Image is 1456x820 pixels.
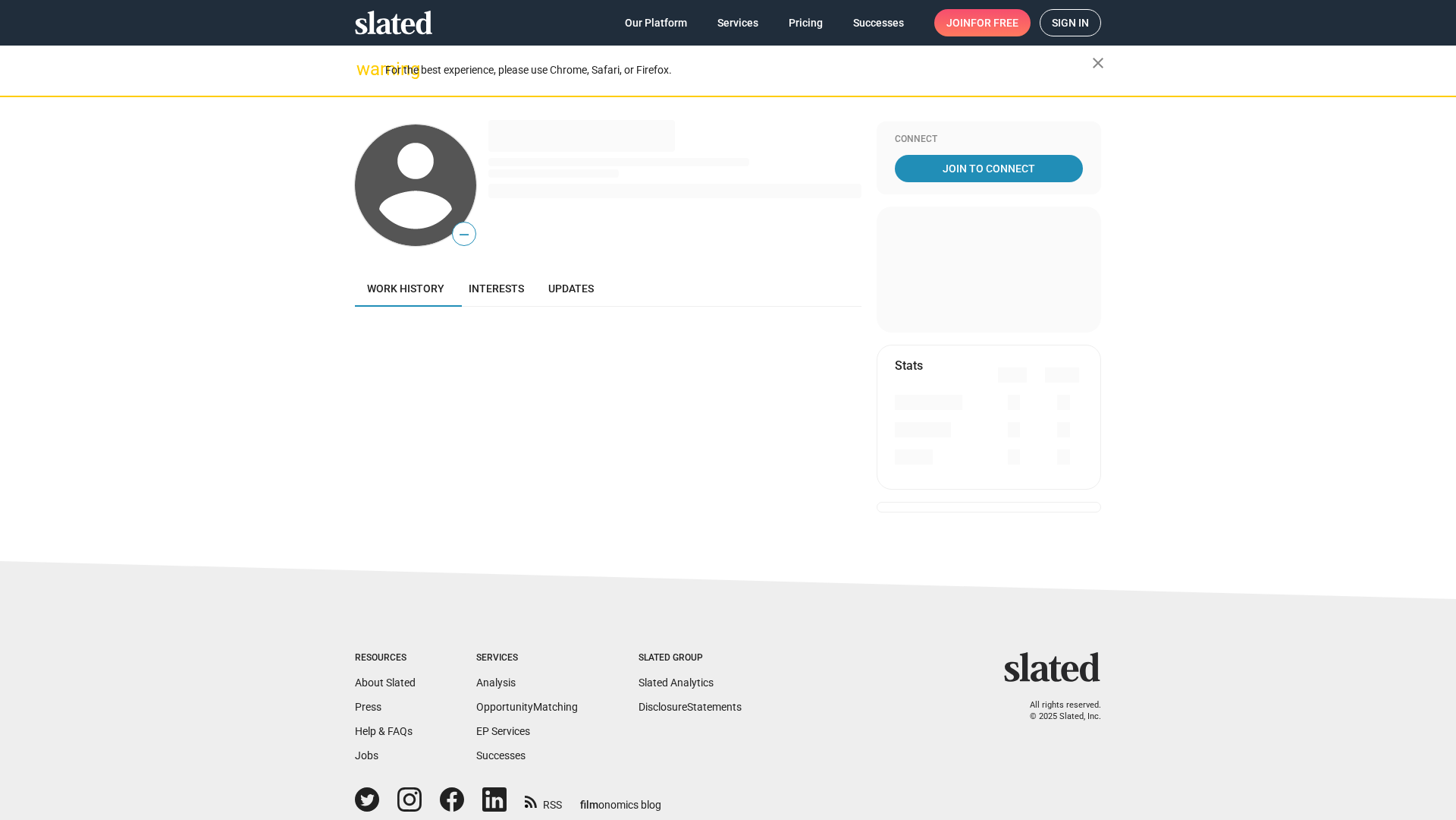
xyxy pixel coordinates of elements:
span: Services [717,9,758,36]
a: Press [355,701,381,713]
span: Updates [548,282,594,295]
div: Slated Group [639,652,742,664]
a: Analysis [476,676,516,689]
div: Services [476,652,578,664]
a: Our Platform [613,9,699,36]
a: Successes [476,749,526,762]
a: RSS [525,789,562,812]
mat-icon: close [1089,54,1107,72]
a: Sign in [1040,9,1101,36]
div: Connect [895,134,1083,146]
span: Our Platform [625,9,687,36]
p: All rights reserved. © 2025 Slated, Inc. [1014,700,1101,722]
a: Successes [841,9,916,36]
span: Sign in [1052,10,1089,36]
a: Jobs [355,749,378,762]
a: Pricing [777,9,835,36]
div: For the best experience, please use Chrome, Safari, or Firefox. [385,60,1092,80]
span: Work history [367,282,444,295]
span: Join [946,9,1018,36]
span: — [453,225,475,244]
a: Joinfor free [934,9,1031,36]
a: DisclosureStatements [639,701,742,713]
a: Slated Analytics [639,676,714,689]
span: for free [971,9,1018,36]
a: Updates [536,270,606,307]
span: Successes [853,9,904,36]
a: Help & FAQs [355,725,413,737]
span: Interests [469,282,524,295]
a: filmonomics blog [580,786,661,812]
mat-icon: warning [356,60,375,78]
span: film [580,799,598,811]
span: Pricing [789,9,823,36]
a: OpportunityMatching [476,701,578,713]
a: Interests [457,270,536,307]
span: Join To Connect [898,155,1080,182]
a: Work history [355,270,457,307]
mat-card-title: Stats [895,358,923,374]
a: Join To Connect [895,155,1083,182]
div: Resources [355,652,416,664]
a: Services [705,9,770,36]
a: EP Services [476,725,530,737]
a: About Slated [355,676,416,689]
